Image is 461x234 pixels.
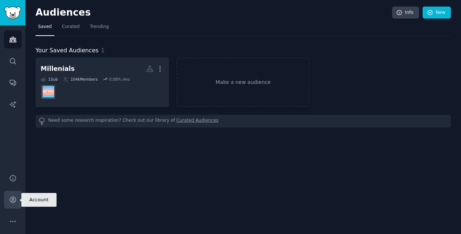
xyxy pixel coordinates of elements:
a: Curated [59,21,82,36]
span: 1 [101,47,105,54]
img: millenials [43,86,54,97]
span: Saved [38,24,52,30]
span: Trending [90,24,109,30]
div: Millenials [41,64,75,73]
h2: Audiences [36,7,392,19]
a: Make a new audience [176,57,310,107]
span: Your Saved Audiences [36,46,99,55]
div: 1 Sub [41,77,58,82]
a: Trending [87,21,111,36]
span: Curated [62,24,80,30]
a: Curated Audiences [176,117,219,125]
a: Info [392,7,419,19]
div: 0.08 % /mo [109,77,130,82]
img: GummySearch logo [4,7,21,19]
div: 104k Members [63,77,98,82]
a: Millenials1Sub104kMembers0.08% /momillenials [36,57,169,107]
div: Need some research inspiration? Check out our library of [36,115,451,128]
a: New [423,7,451,19]
a: Saved [36,21,54,36]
